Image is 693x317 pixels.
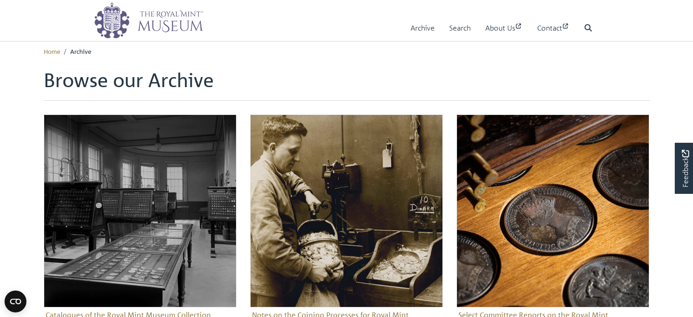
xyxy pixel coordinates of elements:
[457,114,649,307] img: Select Committee Reports on the Royal Mint
[411,15,435,41] a: Archive
[5,291,26,312] button: Open CMP widget
[250,114,443,307] img: Notes on the Coining Processes for Royal Mint Apprentices
[675,143,693,194] a: Would you like to provide feedback?
[44,47,60,55] a: Home
[70,47,91,55] span: Archive
[680,150,691,187] span: Feedback
[485,15,523,41] a: About Us
[44,114,236,307] img: Catalogues of the Royal Mint Museum Collection
[449,15,471,41] a: Search
[94,2,203,39] img: logo_wide.png
[44,68,650,100] h1: Browse our Archive
[537,15,570,41] a: Contact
